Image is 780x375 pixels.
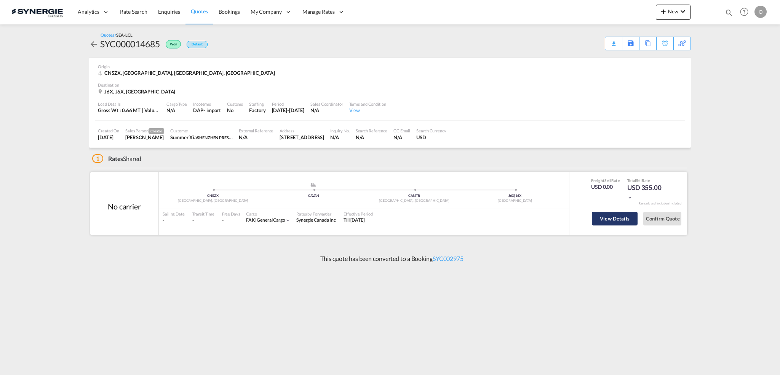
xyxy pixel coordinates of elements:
[330,134,350,141] div: N/A
[272,101,305,107] div: Period
[98,88,177,95] div: J6X, J6X, Canada
[239,128,273,134] div: External Reference
[725,8,733,20] div: icon-magnify
[89,38,100,50] div: icon-arrow-left
[302,8,335,16] span: Manage Rates
[609,37,618,44] div: Quote PDF is not available at this time
[222,217,224,224] div: -
[310,107,343,114] div: N/A
[89,40,98,49] md-icon: icon-arrow-left
[251,8,282,16] span: My Company
[219,8,240,15] span: Bookings
[592,212,638,225] button: View Details
[416,128,446,134] div: Search Currency
[393,134,410,141] div: N/A
[163,198,263,203] div: [GEOGRAPHIC_DATA], [GEOGRAPHIC_DATA]
[659,7,668,16] md-icon: icon-plus 400-fg
[222,211,240,217] div: Free Days
[622,37,639,50] div: Save As Template
[272,107,305,114] div: 18 Aug 2026
[514,193,515,198] span: |
[678,7,687,16] md-icon: icon-chevron-down
[149,128,164,134] span: Creator
[254,217,256,223] span: |
[364,198,465,203] div: [GEOGRAPHIC_DATA], [GEOGRAPHIC_DATA]
[344,217,365,224] div: Till 18 Aug 2026
[170,42,179,49] span: Won
[116,32,132,37] span: SEA-LCL
[349,107,386,114] div: View
[101,32,133,38] div: Quotes /SEA-LCL
[246,217,285,224] div: general cargo
[285,217,291,223] md-icon: icon-chevron-down
[591,178,620,183] div: Freight Rate
[108,201,141,212] div: No carrier
[296,217,336,223] span: Synergie Canada Inc
[280,128,324,134] div: Address
[78,8,99,16] span: Analytics
[163,193,263,198] div: CNSZX
[92,155,141,163] div: Shared
[591,183,620,191] div: USD 0.00
[364,193,465,198] div: CAMTR
[263,193,364,198] div: CAVAN
[193,101,221,107] div: Incoterms
[508,193,515,198] span: J6X
[170,128,233,134] div: Customer
[11,3,63,21] img: 1f56c880d42311ef80fc7dca854c8e59.png
[249,107,265,114] div: Factory Stuffing
[98,82,682,88] div: Destination
[98,69,277,76] div: CNSZX, Shenzhen, GD, Asia Pacific
[754,6,767,18] div: O
[166,107,187,114] div: N/A
[158,8,180,15] span: Enquiries
[125,134,164,141] div: Pablo Gomez Saldarriaga
[246,217,257,223] span: FAK
[98,107,160,114] div: Gross Wt : 0.66 MT | Volumetric Wt : 4.92 CBM | Chargeable Wt : 4.92 W/M
[98,101,160,107] div: Load Details
[163,217,185,224] div: -
[627,183,665,201] div: USD 355.00
[280,134,324,141] div: Room 1007,Building No.2,Phase 1,D&J Innovation Park, No.76 Bulan Road,Nanwan Street,Longgang Dist...
[187,41,208,48] div: Default
[246,211,291,217] div: Cargo
[659,8,687,14] span: New
[125,128,164,134] div: Sales Person
[330,128,350,134] div: Inquiry No.
[197,134,292,140] span: SHENZHEN PRESERVE INTL FREIGHT AGENCY LTD.
[309,183,318,187] md-icon: assets/icons/custom/ship-fill.svg
[193,107,203,114] div: DAP
[296,211,336,217] div: Rates by Forwarder
[316,254,464,263] p: This quote has been converted to a Booking
[349,101,386,107] div: Terms and Condition
[227,101,243,107] div: Customs
[310,101,343,107] div: Sales Coordinator
[239,134,273,141] div: N/A
[108,155,123,162] span: Rates
[160,38,183,50] div: Won
[627,178,665,183] div: Total Rate
[203,107,221,114] div: - import
[163,211,185,217] div: Sailing Date
[191,8,208,14] span: Quotes
[104,70,275,76] span: CNSZX, [GEOGRAPHIC_DATA], [GEOGRAPHIC_DATA], [GEOGRAPHIC_DATA]
[356,134,387,141] div: N/A
[249,101,265,107] div: Stuffing
[604,178,611,183] span: Sell
[433,255,464,262] a: SYC002975
[92,154,103,163] span: 1
[356,128,387,134] div: Search Reference
[738,5,751,18] span: Help
[192,211,214,217] div: Transit Time
[227,107,243,114] div: No
[100,38,160,50] div: SYC000014685
[738,5,754,19] div: Help
[192,217,214,224] div: -
[344,217,365,223] span: Till [DATE]
[98,64,682,69] div: Origin
[633,201,687,206] div: Remark and Inclusion included
[643,212,681,225] button: Confirm Quote
[656,5,690,20] button: icon-plus 400-fgNewicon-chevron-down
[120,8,147,15] span: Rate Search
